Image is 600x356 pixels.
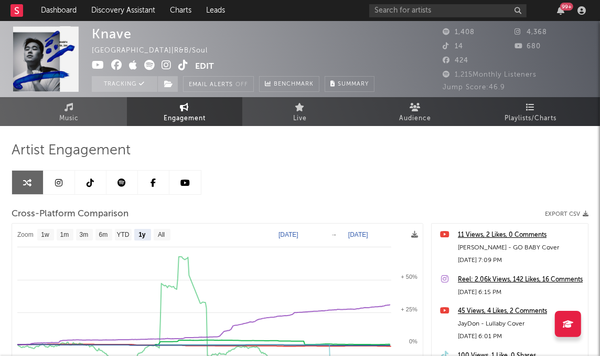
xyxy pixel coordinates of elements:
text: All [158,232,165,239]
a: Live [242,97,358,126]
div: [PERSON_NAME] - GO BABY Cover [458,242,583,254]
div: 99 + [560,3,573,11]
span: Live [293,112,307,125]
a: Reel: 2.06k Views, 142 Likes, 16 Comments [458,274,583,286]
div: Knave [92,26,132,41]
div: [DATE] 6:15 PM [458,286,583,299]
button: Export CSV [545,211,588,217]
span: 1,408 [443,29,475,36]
span: 14 [443,43,463,50]
button: Summary [325,76,374,92]
span: Playlists/Charts [505,112,557,125]
text: + 25% [401,306,418,312]
div: [GEOGRAPHIC_DATA] | R&B/Soul [92,45,220,57]
a: 45 Views, 4 Likes, 2 Comments [458,305,583,318]
span: Summary [338,81,369,87]
text: YTD [117,232,130,239]
button: 99+ [557,6,564,15]
span: Music [60,112,79,125]
text: 0% [409,338,417,344]
span: Benchmark [274,78,314,91]
span: Jump Score: 46.9 [443,84,505,91]
text: 6m [99,232,108,239]
button: Edit [195,60,214,73]
a: 11 Views, 2 Likes, 0 Comments [458,229,583,242]
a: Benchmark [259,76,319,92]
text: 1w [41,232,49,239]
text: + 50% [401,274,418,280]
text: → [331,231,337,238]
button: Email AlertsOff [183,76,254,92]
a: Music [12,97,127,126]
span: 1,215 Monthly Listeners [443,71,537,78]
input: Search for artists [369,4,527,17]
a: Engagement [127,97,242,126]
text: 3m [80,232,89,239]
a: Playlists/Charts [473,97,588,126]
span: 4,368 [515,29,548,36]
span: Cross-Platform Comparison [12,208,128,221]
div: [DATE] 7:09 PM [458,254,583,267]
text: 1m [60,232,69,239]
div: [DATE] 6:01 PM [458,330,583,343]
a: Audience [358,97,473,126]
text: [DATE] [348,231,368,238]
span: 680 [515,43,541,50]
div: JayDon - Lullaby Cover [458,318,583,330]
span: Engagement [164,112,206,125]
button: Tracking [92,76,157,92]
em: Off [235,82,248,88]
text: Zoom [17,232,34,239]
span: Audience [400,112,432,125]
text: 1y [138,232,146,239]
text: [DATE] [278,231,298,238]
span: Artist Engagement [12,144,131,157]
span: 424 [443,57,468,64]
